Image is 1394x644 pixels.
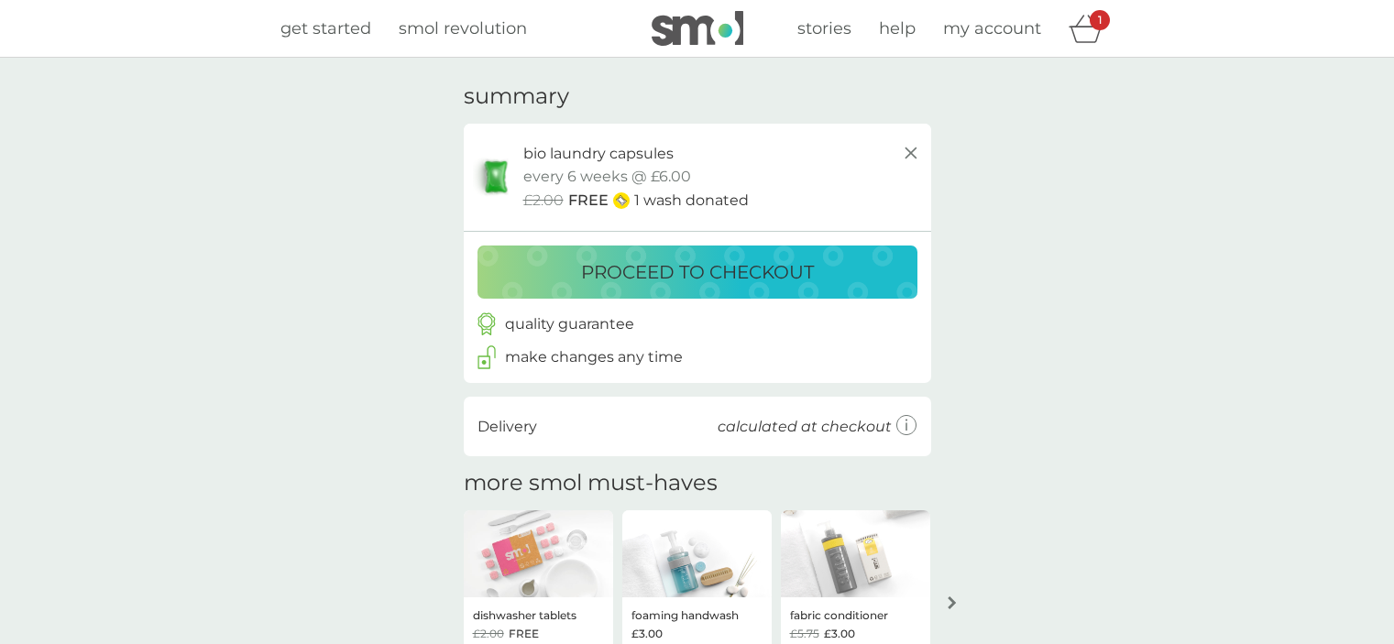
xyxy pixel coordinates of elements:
[797,18,851,38] span: stories
[631,625,663,642] span: £3.00
[477,415,537,439] p: Delivery
[509,625,539,642] span: FREE
[280,16,371,42] a: get started
[568,189,609,213] span: FREE
[797,16,851,42] a: stories
[652,11,743,46] img: smol
[718,415,892,439] p: calculated at checkout
[943,16,1041,42] a: my account
[879,18,916,38] span: help
[631,606,739,624] p: foaming handwash
[505,345,683,369] p: make changes any time
[399,18,527,38] span: smol revolution
[505,312,634,336] p: quality guarantee
[464,83,569,110] h3: summary
[464,470,718,497] h2: more smol must-haves
[790,625,819,642] span: £5.75
[477,246,917,299] button: proceed to checkout
[473,625,504,642] span: £2.00
[879,16,916,42] a: help
[280,18,371,38] span: get started
[943,18,1041,38] span: my account
[399,16,527,42] a: smol revolution
[790,606,888,624] p: fabric conditioner
[473,606,576,624] p: dishwasher tablets
[581,257,814,287] p: proceed to checkout
[523,142,674,166] p: bio laundry capsules
[523,189,564,213] span: £2.00
[824,625,855,642] span: £3.00
[634,189,749,213] p: 1 wash donated
[523,165,691,189] p: every 6 weeks @ £6.00
[1069,10,1114,47] div: basket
